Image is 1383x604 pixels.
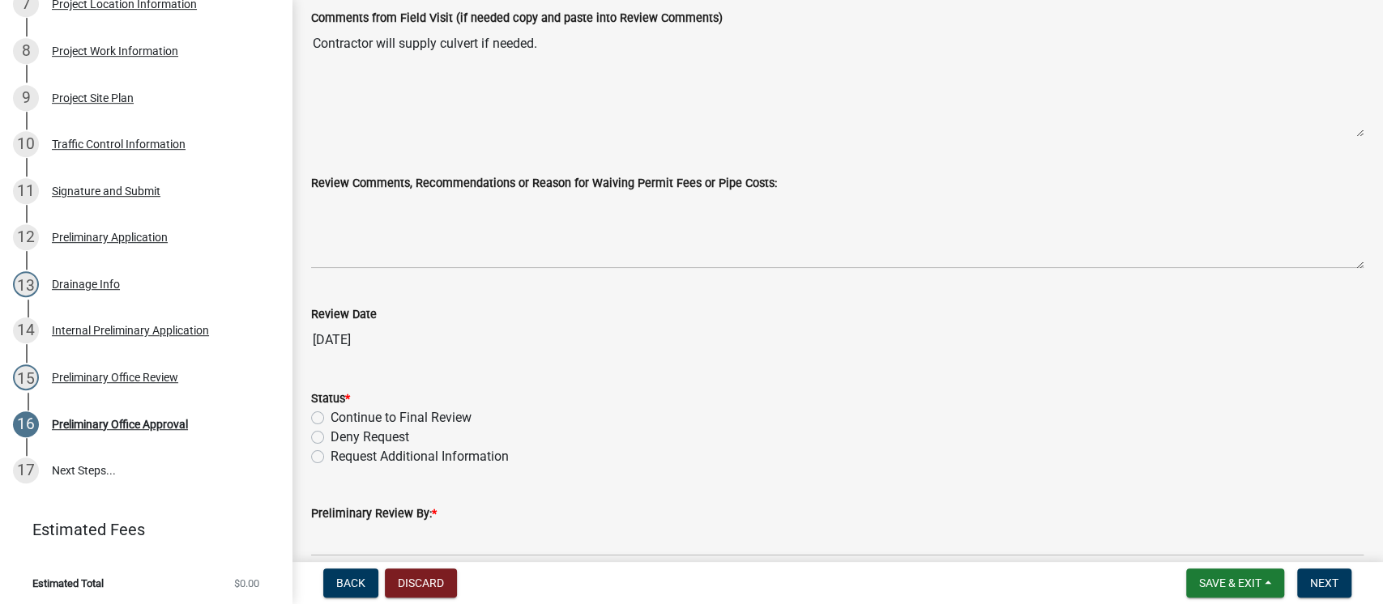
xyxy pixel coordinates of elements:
[13,178,39,204] div: 11
[13,38,39,64] div: 8
[13,411,39,437] div: 16
[13,224,39,250] div: 12
[13,85,39,111] div: 9
[13,457,39,483] div: 17
[52,92,134,104] div: Project Site Plan
[311,309,377,321] label: Review Date
[323,568,378,598] button: Back
[13,131,39,157] div: 10
[32,578,104,589] span: Estimated Total
[52,138,186,150] div: Traffic Control Information
[1297,568,1351,598] button: Next
[52,419,188,430] div: Preliminary Office Approval
[52,45,178,57] div: Project Work Information
[336,576,365,589] span: Back
[311,28,1364,138] textarea: Contractor will supply culvert if needed.
[311,508,437,520] label: Preliminary Review By:
[13,513,266,546] a: Estimated Fees
[13,364,39,390] div: 15
[52,185,160,197] div: Signature and Submit
[311,178,777,189] label: Review Comments, Recommendations or Reason for Waiving Permit Fees or Pipe Costs:
[331,427,409,447] label: Deny Request
[1310,576,1338,589] span: Next
[1199,576,1261,589] span: Save & Exit
[311,393,350,405] label: Status
[52,372,178,383] div: Preliminary Office Review
[385,568,457,598] button: Discard
[52,232,168,243] div: Preliminary Application
[331,408,472,427] label: Continue to Final Review
[13,271,39,297] div: 13
[1186,568,1284,598] button: Save & Exit
[331,447,509,466] label: Request Additional Information
[234,578,259,589] span: $0.00
[311,13,723,24] label: Comments from Field Visit (if needed copy and paste into Review Comments)
[13,317,39,343] div: 14
[52,279,120,290] div: Drainage Info
[52,325,209,336] div: Internal Preliminary Application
